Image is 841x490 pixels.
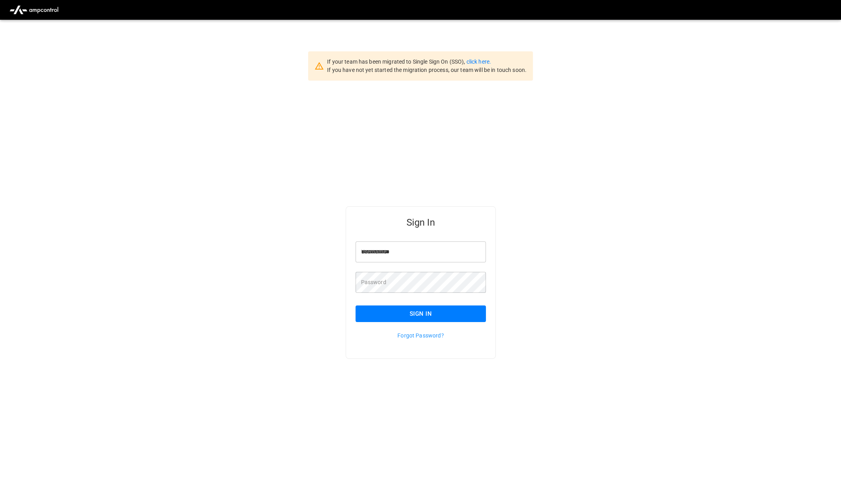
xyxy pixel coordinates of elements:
h5: Sign In [356,216,486,229]
span: If you have not yet started the migration process, our team will be in touch soon. [327,67,527,73]
img: ampcontrol.io logo [6,2,62,17]
button: Sign In [356,305,486,322]
p: Forgot Password? [356,332,486,339]
a: click here. [466,58,491,65]
span: If your team has been migrated to Single Sign On (SSO), [327,58,466,65]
